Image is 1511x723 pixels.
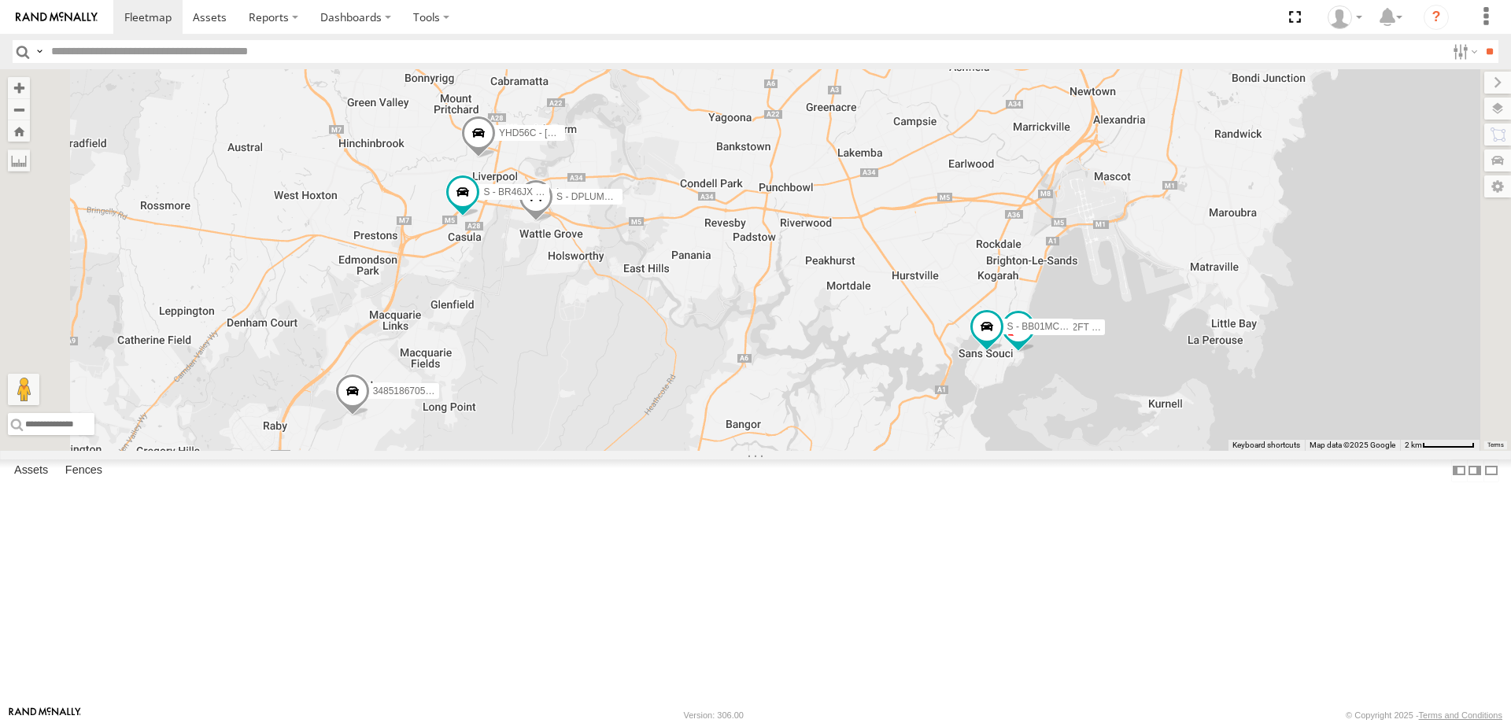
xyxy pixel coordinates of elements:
[1310,441,1395,449] span: Map data ©2025 Google
[8,149,30,172] label: Measure
[499,127,623,138] span: YHD56C - [PERSON_NAME]
[1424,5,1449,30] i: ?
[8,98,30,120] button: Zoom out
[1419,710,1502,720] a: Terms and Conditions
[6,459,56,481] label: Assets
[1484,175,1511,197] label: Map Settings
[1446,40,1480,63] label: Search Filter Options
[8,77,30,98] button: Zoom in
[57,459,110,481] label: Fences
[8,374,39,405] button: Drag Pegman onto the map to open Street View
[1322,6,1368,29] div: Tye Clark
[1467,459,1483,482] label: Dock Summary Table to the Right
[1039,321,1157,332] span: S - DD12FT - Rhyce Muscat
[483,186,619,197] span: S - BR46JX - [PERSON_NAME]
[1451,459,1467,482] label: Dock Summary Table to the Left
[1007,321,1099,332] span: S - BB01MC - SPARE
[16,12,98,23] img: rand-logo.svg
[1405,441,1422,449] span: 2 km
[556,191,697,202] span: S - DPLUMR - [PERSON_NAME]
[33,40,46,63] label: Search Query
[9,707,81,723] a: Visit our Website
[1400,440,1480,451] button: Map Scale: 2 km per 63 pixels
[1232,440,1300,451] button: Keyboard shortcuts
[1346,710,1502,720] div: © Copyright 2025 -
[8,120,30,142] button: Zoom Home
[373,385,436,397] span: 348518670590
[1483,459,1499,482] label: Hide Summary Table
[1487,442,1504,448] a: Terms (opens in new tab)
[684,710,744,720] div: Version: 306.00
